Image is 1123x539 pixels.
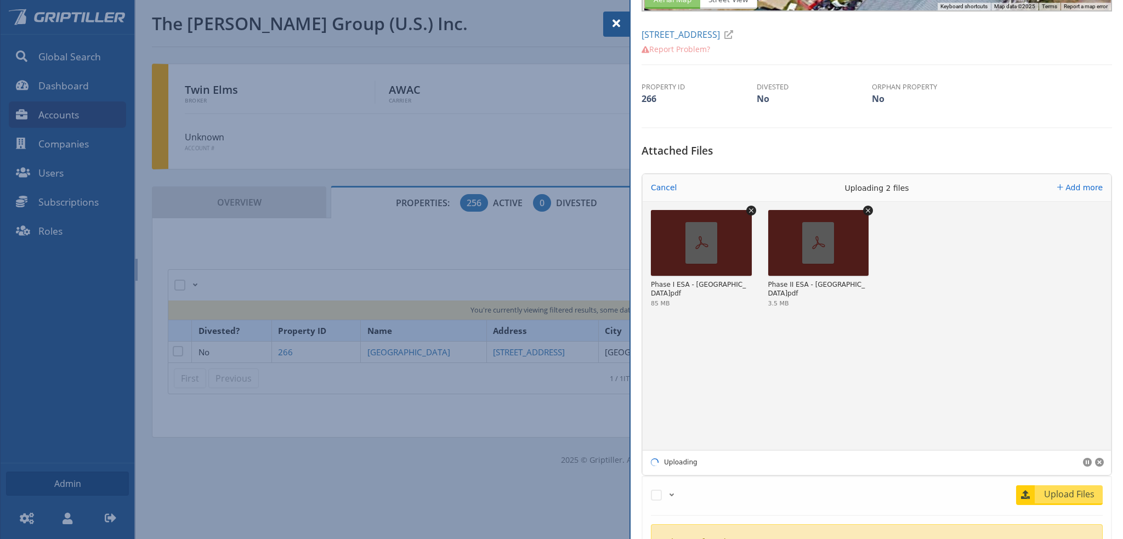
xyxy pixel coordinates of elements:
th: Divested [757,82,872,92]
button: Add more files [1053,180,1107,195]
th: Orphan Property [872,82,987,92]
a: Report Problem? [642,44,710,54]
button: Keyboard shortcuts [940,3,988,10]
th: Property ID [642,82,757,92]
button: Remove file [863,206,873,215]
span: 266 [642,93,656,105]
button: Cancel [1095,458,1104,467]
span: Map data ©2025 [994,3,1035,9]
span: Add more [1065,183,1103,192]
div: 3.5 MB [768,300,789,307]
a: Upload Files [1016,485,1103,505]
button: Remove file [746,206,756,215]
div: Uploading 2 files [795,174,959,202]
a: Report a map error [1064,3,1108,9]
div: Uploading [643,450,699,475]
div: 85 MB [651,300,670,307]
div: Phase I ESA - Albany.pdf [651,281,749,298]
button: Pause [1083,458,1092,467]
div: Uploading [664,459,697,466]
button: Cancel [648,180,680,195]
div: Phase II ESA - Albany.pdf [768,281,866,298]
a: [STREET_ADDRESS] [642,29,738,41]
span: No [872,93,884,105]
div: Uppy Dashboard [642,174,1111,475]
a: Terms (opens in new tab) [1042,3,1057,9]
span: Upload Files [1036,487,1103,501]
span: No [757,93,769,105]
h5: Attached Files [642,145,1112,165]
